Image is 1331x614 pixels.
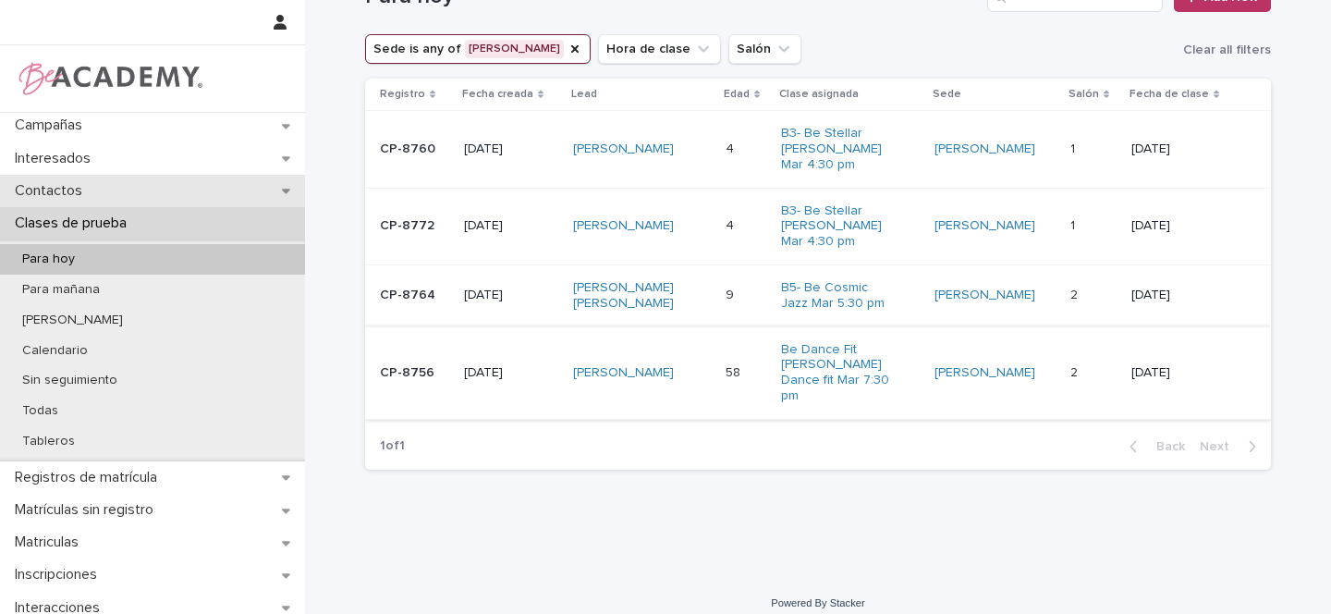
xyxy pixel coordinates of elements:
p: Registro [380,84,425,104]
p: Fecha de clase [1130,84,1209,104]
a: [PERSON_NAME] [573,365,674,381]
p: [DATE] [1131,218,1241,234]
button: Sede [365,34,591,64]
p: [PERSON_NAME] [7,313,138,328]
p: Matrículas sin registro [7,501,168,519]
p: [DATE] [1131,288,1241,303]
p: Inscripciones [7,566,112,583]
p: 1 [1070,215,1079,234]
p: Todas [7,403,73,419]
p: Para hoy [7,252,90,267]
button: Clear all filters [1176,36,1271,64]
p: Sede [933,84,961,104]
tr: CP-8772[DATE][PERSON_NAME] 44 B3- Be Stellar [PERSON_NAME] Mar 4:30 pm [PERSON_NAME] 11 [DATE] [365,188,1271,264]
p: [DATE] [464,365,558,381]
p: 58 [726,362,744,381]
p: Para mañana [7,282,115,298]
p: Contactos [7,182,97,200]
p: Campañas [7,117,97,134]
p: Lead [571,84,597,104]
p: CP-8756 [380,365,449,381]
p: CP-8764 [380,288,449,303]
p: Registros de matrícula [7,469,172,486]
p: [DATE] [1131,365,1241,381]
a: B3- Be Stellar [PERSON_NAME] Mar 4:30 pm [781,126,897,172]
p: Salón [1068,84,1099,104]
p: [DATE] [464,141,558,157]
a: B5- Be Cosmic Jazz Mar 5:30 pm [781,280,897,312]
p: Clase asignada [779,84,859,104]
p: Tableros [7,434,90,449]
a: [PERSON_NAME] [934,218,1035,234]
button: Salón [728,34,801,64]
p: Clases de prueba [7,215,141,232]
a: [PERSON_NAME] [934,141,1035,157]
p: Interesados [7,150,105,167]
p: Sin seguimiento [7,373,132,388]
a: [PERSON_NAME] [934,365,1035,381]
span: Back [1145,440,1185,453]
a: Powered By Stacker [771,597,864,608]
p: [DATE] [464,288,558,303]
p: CP-8772 [380,218,449,234]
p: Matriculas [7,534,93,551]
button: Back [1115,438,1192,455]
button: Hora de clase [598,34,721,64]
p: 2 [1070,284,1081,303]
p: 4 [726,138,738,157]
a: B3- Be Stellar [PERSON_NAME] Mar 4:30 pm [781,203,897,250]
p: 4 [726,215,738,234]
p: 1 of 1 [365,424,420,469]
p: Fecha creada [462,84,533,104]
a: Be Dance Fit [PERSON_NAME] Dance fit Mar 7:30 pm [781,342,897,404]
p: CP-8760 [380,141,449,157]
img: WPrjXfSUmiLcdUfaYY4Q [15,60,204,97]
p: [DATE] [1131,141,1241,157]
button: Next [1192,438,1271,455]
a: [PERSON_NAME] [934,288,1035,303]
tr: CP-8760[DATE][PERSON_NAME] 44 B3- Be Stellar [PERSON_NAME] Mar 4:30 pm [PERSON_NAME] 11 [DATE] [365,111,1271,188]
a: [PERSON_NAME] [573,141,674,157]
tr: CP-8756[DATE][PERSON_NAME] 5858 Be Dance Fit [PERSON_NAME] Dance fit Mar 7:30 pm [PERSON_NAME] 22... [365,326,1271,419]
a: [PERSON_NAME] [PERSON_NAME] [573,280,689,312]
p: 1 [1070,138,1079,157]
p: [DATE] [464,218,558,234]
span: Clear all filters [1183,43,1271,56]
tr: CP-8764[DATE][PERSON_NAME] [PERSON_NAME] 99 B5- Be Cosmic Jazz Mar 5:30 pm [PERSON_NAME] 22 [DATE] [365,264,1271,326]
a: [PERSON_NAME] [573,218,674,234]
p: Edad [724,84,750,104]
p: Calendario [7,343,103,359]
p: 9 [726,284,738,303]
span: Next [1200,440,1240,453]
p: 2 [1070,362,1081,381]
